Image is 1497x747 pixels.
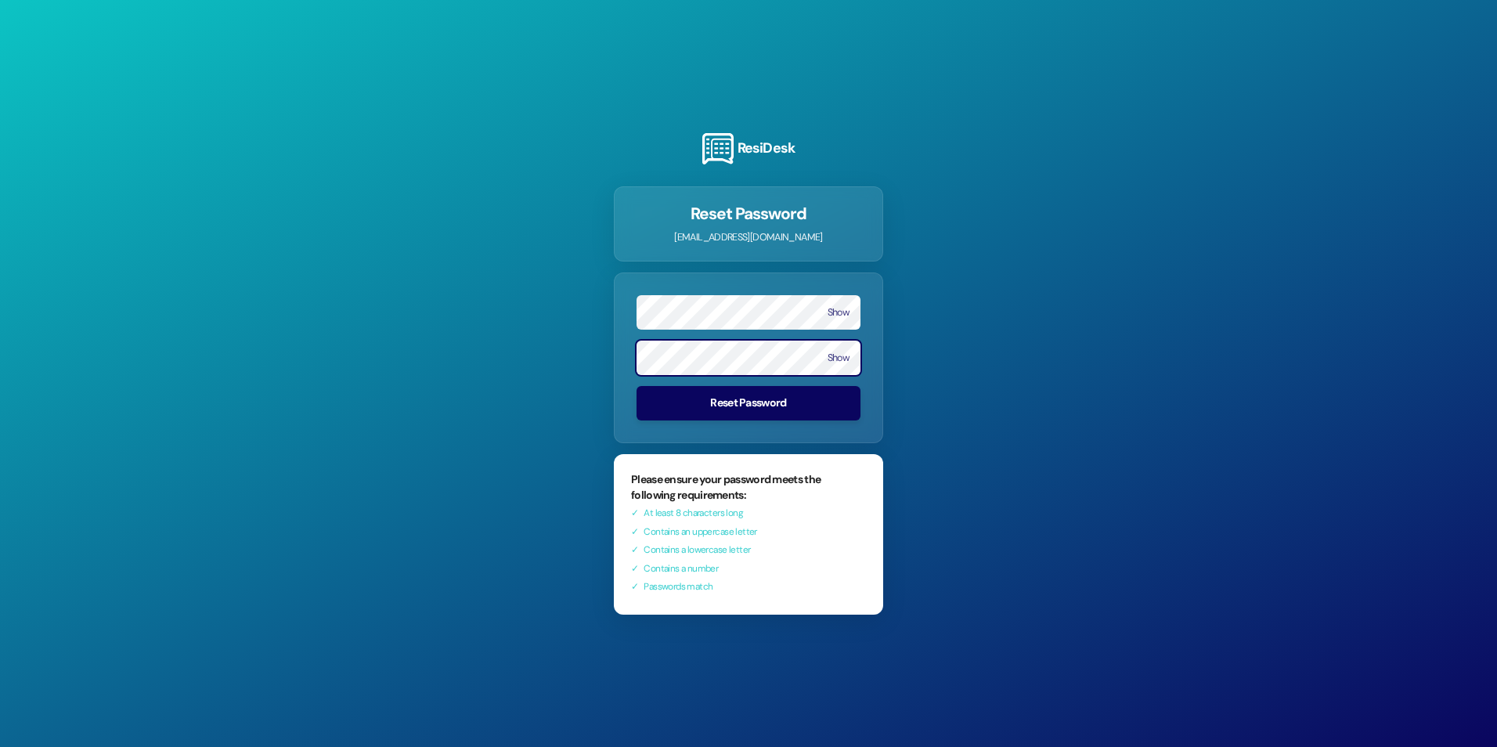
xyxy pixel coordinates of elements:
button: Reset Password [637,386,860,420]
h1: Reset Password [631,204,866,225]
div: Contains a lowercase letter [631,542,866,558]
b: Please ensure your password meets the following requirements: [631,472,821,502]
p: [EMAIL_ADDRESS][DOMAIN_NAME] [631,230,866,244]
div: Contains a number [631,561,866,576]
h3: ResiDesk [738,139,795,157]
button: Show [828,352,850,363]
div: Contains an uppercase letter [631,524,866,539]
div: Passwords match [631,579,866,594]
button: Show [828,306,850,317]
img: ResiDesk Logo [702,133,734,164]
div: At least 8 characters long [631,505,866,521]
